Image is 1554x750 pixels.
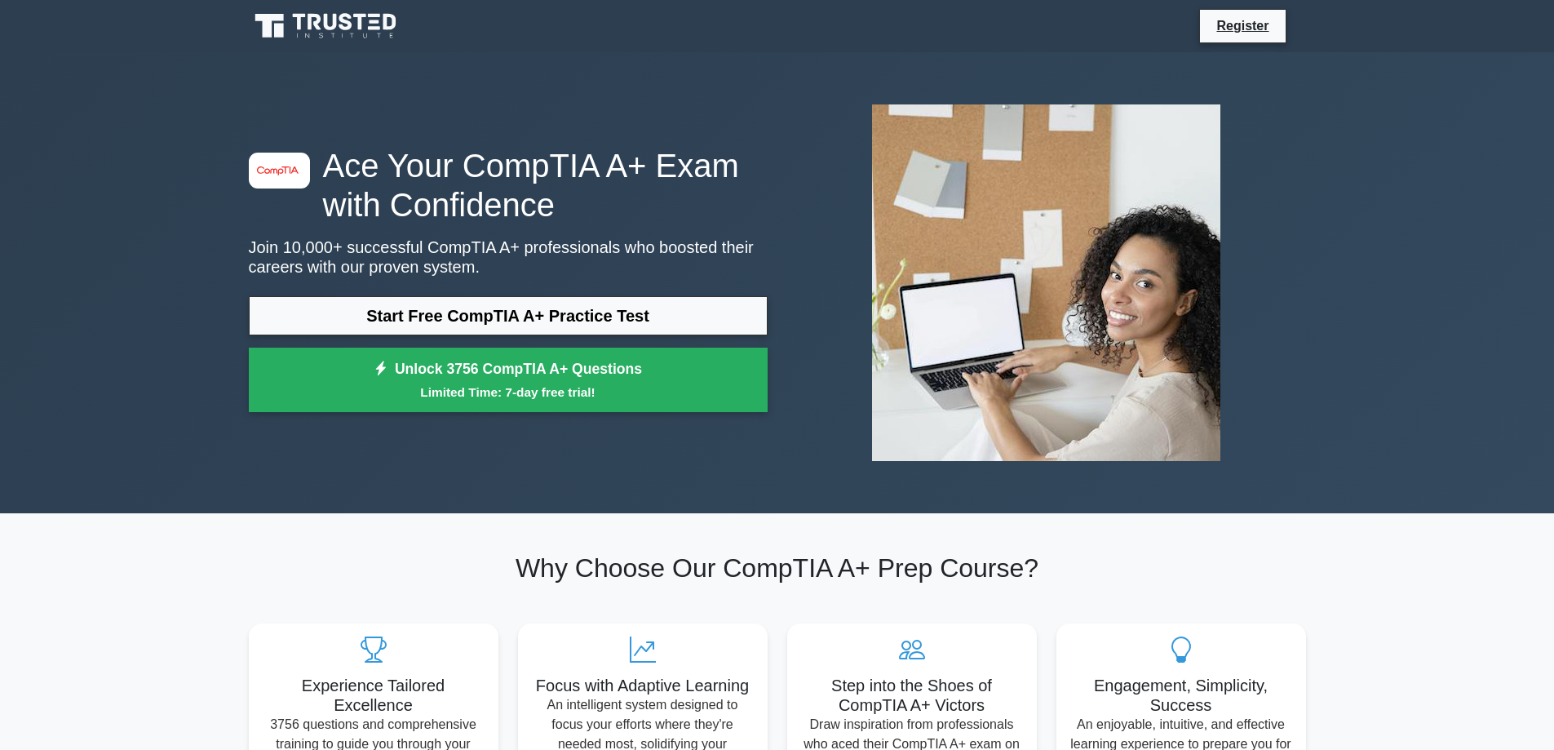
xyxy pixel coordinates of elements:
[269,383,747,402] small: Limited Time: 7-day free trial!
[249,553,1306,584] h2: Why Choose Our CompTIA A+ Prep Course?
[1206,16,1278,36] a: Register
[1069,676,1293,715] h5: Engagement, Simplicity, Success
[262,676,485,715] h5: Experience Tailored Excellence
[800,676,1024,715] h5: Step into the Shoes of CompTIA A+ Victors
[249,146,768,224] h1: Ace Your CompTIA A+ Exam with Confidence
[249,348,768,413] a: Unlock 3756 CompTIA A+ QuestionsLimited Time: 7-day free trial!
[249,296,768,335] a: Start Free CompTIA A+ Practice Test
[249,237,768,277] p: Join 10,000+ successful CompTIA A+ professionals who boosted their careers with our proven system.
[531,676,755,695] h5: Focus with Adaptive Learning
